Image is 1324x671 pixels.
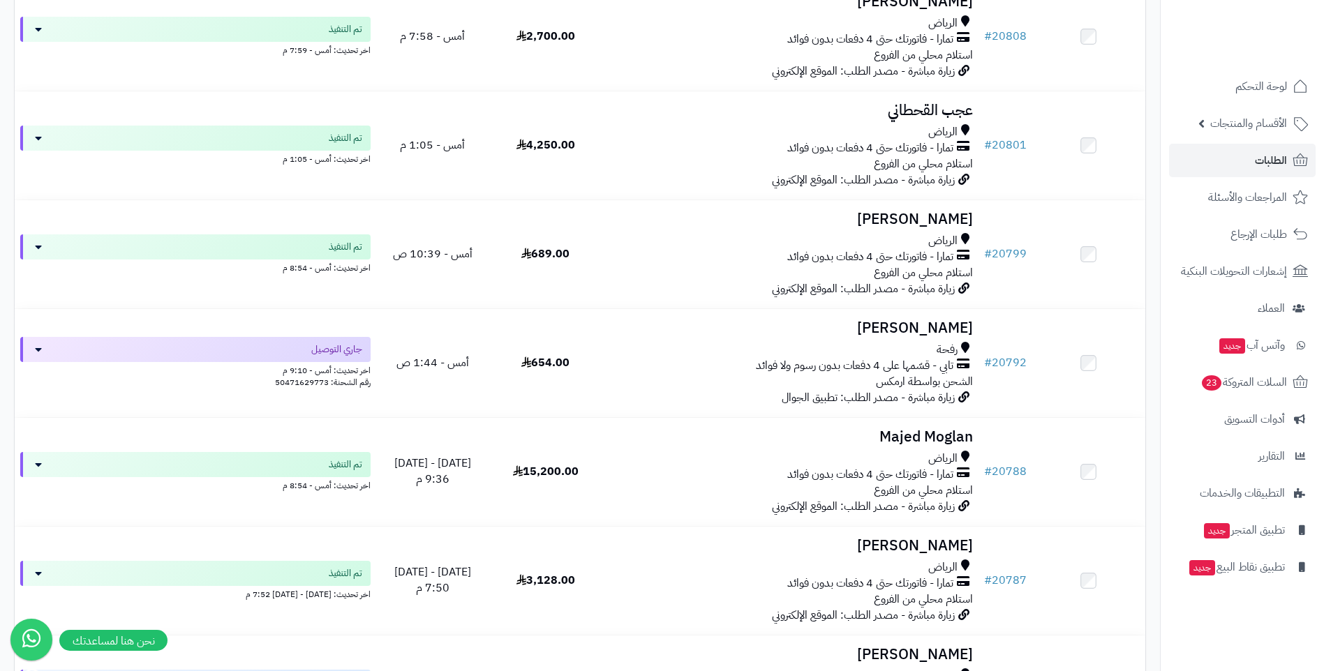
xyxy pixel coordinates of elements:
[329,131,362,145] span: تم التنفيذ
[874,482,973,499] span: استلام محلي من الفروع
[311,342,362,356] span: جاري التوصيل
[1169,329,1316,362] a: وآتس آبجديد
[275,376,371,389] span: رقم الشحنة: 50471629773
[928,124,958,140] span: الرياض
[928,233,958,249] span: الرياض
[521,246,570,262] span: 689.00
[20,586,371,601] div: اخر تحديث: [DATE] - [DATE] 7:52 م
[772,280,955,297] span: زيارة مباشرة - مصدر الطلب: الموقع الإلكتروني
[1169,255,1316,288] a: إشعارات التحويلات البنكية
[1229,10,1311,40] img: logo-2.png
[1189,560,1215,575] span: جديد
[516,137,575,153] span: 4,250.00
[984,137,1027,153] a: #20801
[1210,114,1287,133] span: الأقسام والمنتجات
[1200,483,1285,503] span: التطبيقات والخدمات
[787,31,953,47] span: تمارا - فاتورتك حتى 4 دفعات بدون فوائد
[874,47,973,63] span: استلام محلي من الفروع
[787,575,953,591] span: تمارا - فاتورتك حتى 4 دفعات بدون فوائد
[937,342,958,358] span: رفحة
[1203,520,1285,540] span: تطبيق المتجر
[329,240,362,254] span: تم التنفيذ
[984,463,992,480] span: #
[756,358,953,374] span: تابي - قسّمها على 4 دفعات بدون رسوم ولا فوائد
[1219,338,1245,354] span: جديد
[396,354,469,371] span: أمس - 1:44 ص
[393,246,473,262] span: أمس - 10:39 ص
[1235,77,1287,96] span: لوحة التحكم
[984,572,992,589] span: #
[787,140,953,156] span: تمارا - فاتورتك حتى 4 دفعات بدون فوائد
[1169,365,1316,399] a: السلات المتروكة23
[1230,225,1287,244] span: طلبات الإرجاع
[1169,70,1316,103] a: لوحة التحكم
[874,264,973,281] span: استلام محلي من الفروع
[782,389,955,406] span: زيارة مباشرة - مصدر الطلب: تطبيق الجوال
[772,172,955,188] span: زيارة مباشرة - مصدر الطلب: الموقع الإلكتروني
[1169,476,1316,510] a: التطبيقات والخدمات
[1255,151,1287,170] span: الطلبات
[928,559,958,575] span: الرياض
[1169,402,1316,436] a: أدوات التسويق
[20,42,371,56] div: اخر تحديث: أمس - 7:59 م
[874,156,973,172] span: استلام محلي من الفروع
[20,259,371,274] div: اخر تحديث: أمس - 8:54 م
[1208,188,1287,207] span: المراجعات والأسئلة
[608,538,973,554] h3: [PERSON_NAME]
[1181,262,1287,281] span: إشعارات التحويلات البنكية
[984,354,992,371] span: #
[787,467,953,483] span: تمارا - فاتورتك حتى 4 دفعات بدون فوائد
[608,211,973,227] h3: [PERSON_NAME]
[984,28,1027,45] a: #20808
[1169,550,1316,584] a: تطبيق نقاط البيعجديد
[20,362,371,377] div: اخر تحديث: أمس - 9:10 م
[1224,409,1285,429] span: أدوات التسويق
[1169,181,1316,214] a: المراجعات والأسئلة
[984,572,1027,589] a: #20787
[516,28,575,45] span: 2,700.00
[984,246,992,262] span: #
[516,572,575,589] span: 3,128.00
[876,373,973,390] span: الشحن بواسطة ارمكس
[20,151,371,165] div: اخر تحديث: أمس - 1:05 م
[772,498,955,515] span: زيارة مباشرة - مصدر الطلب: الموقع الإلكتروني
[1200,372,1287,392] span: السلات المتروكة
[984,28,992,45] span: #
[608,320,973,336] h3: [PERSON_NAME]
[329,22,362,36] span: تم التنفيذ
[1218,335,1285,355] span: وآتس آب
[772,607,955,624] span: زيارة مباشرة - مصدر الطلب: الموقع الإلكتروني
[1169,292,1316,325] a: العملاء
[1169,439,1316,473] a: التقارير
[400,137,465,153] span: أمس - 1:05 م
[1169,218,1316,251] a: طلبات الإرجاع
[400,28,465,45] span: أمس - 7:58 م
[329,458,362,472] span: تم التنفيذ
[874,591,973,608] span: استلام محلي من الفروع
[787,249,953,265] span: تمارا - فاتورتك حتى 4 دفعات بدون فوائد
[928,451,958,467] span: الرياض
[1258,446,1285,466] span: التقارير
[394,564,471,596] span: [DATE] - [DATE] 7:50 م
[984,137,992,153] span: #
[772,63,955,80] span: زيارة مباشرة - مصدر الطلب: الموقع الإلكتروني
[1188,557,1285,577] span: تطبيق نقاط البيع
[1201,375,1222,391] span: 23
[928,15,958,31] span: الرياض
[608,103,973,119] h3: عجب القحطاني
[984,354,1027,371] a: #20792
[984,463,1027,480] a: #20788
[1258,299,1285,318] span: العملاء
[513,463,579,480] span: 15,200.00
[20,477,371,492] div: اخر تحديث: أمس - 8:54 م
[984,246,1027,262] a: #20799
[394,455,471,488] span: [DATE] - [DATE] 9:36 م
[329,566,362,580] span: تم التنفيذ
[1204,523,1230,538] span: جديد
[521,354,570,371] span: 654.00
[608,429,973,445] h3: Majed Moglan
[1169,513,1316,547] a: تطبيق المتجرجديد
[1169,144,1316,177] a: الطلبات
[608,647,973,663] h3: [PERSON_NAME]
